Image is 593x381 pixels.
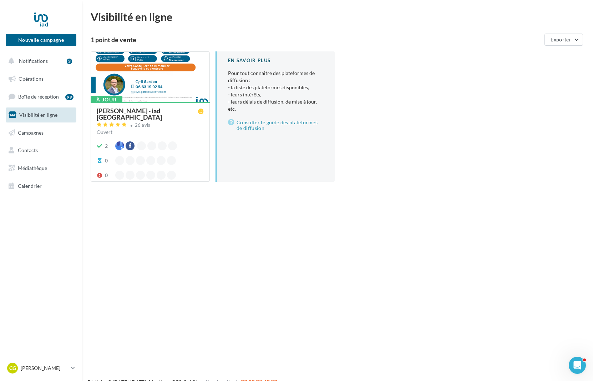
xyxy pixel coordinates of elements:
[228,84,323,91] li: - la liste des plateformes disponibles,
[91,96,122,104] div: À jour
[228,70,323,112] p: Pour tout connaître des plateformes de diffusion :
[4,107,78,122] a: Visibilité en ligne
[91,36,542,43] div: 1 point de vente
[228,98,323,112] li: - leurs délais de diffusion, de mise à jour, etc.
[97,129,112,135] span: Ouvert
[228,91,323,98] li: - leurs intérêts,
[97,107,198,120] div: [PERSON_NAME] - iad [GEOGRAPHIC_DATA]
[4,71,78,86] a: Opérations
[65,94,74,100] div: 99
[9,365,16,372] span: CG
[105,142,108,150] div: 2
[4,161,78,176] a: Médiathèque
[97,121,204,130] a: 26 avis
[19,58,48,64] span: Notifications
[569,357,586,374] iframe: Intercom live chat
[105,172,108,179] div: 0
[544,34,583,46] button: Exporter
[551,36,571,42] span: Exporter
[6,361,76,375] a: CG [PERSON_NAME]
[4,179,78,194] a: Calendrier
[18,129,44,135] span: Campagnes
[228,118,323,132] a: Consulter le guide des plateformes de diffusion
[91,11,584,22] div: Visibilité en ligne
[228,57,323,64] div: En savoir plus
[18,183,42,189] span: Calendrier
[4,143,78,158] a: Contacts
[19,76,44,82] span: Opérations
[18,94,59,100] span: Boîte de réception
[105,157,108,164] div: 0
[18,147,38,153] span: Contacts
[18,165,47,171] span: Médiathèque
[19,112,57,118] span: Visibilité en ligne
[135,123,151,127] div: 26 avis
[4,125,78,140] a: Campagnes
[4,89,78,104] a: Boîte de réception99
[67,59,72,64] div: 3
[4,54,75,69] button: Notifications 3
[6,34,76,46] button: Nouvelle campagne
[21,365,68,372] p: [PERSON_NAME]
